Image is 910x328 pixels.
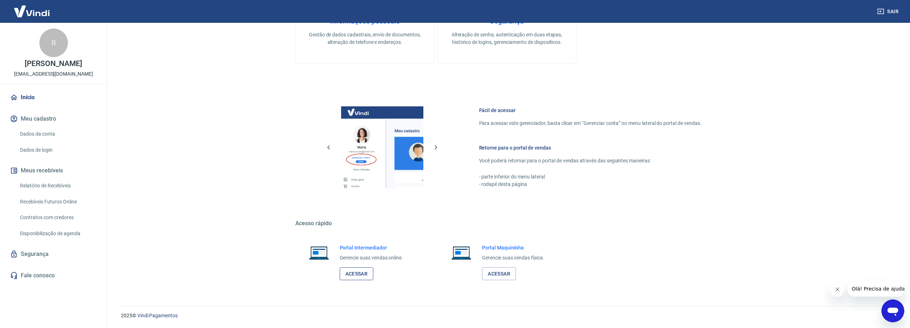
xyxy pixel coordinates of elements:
iframe: Fechar mensagem [830,282,845,297]
div: R [39,29,68,57]
iframe: Mensagem da empresa [847,281,904,297]
p: Alteração de senha, autenticação em duas etapas, histórico de logins, gerenciamento de dispositivos. [449,31,565,46]
p: - parte inferior do menu lateral [479,173,702,181]
p: Gestão de dados cadastrais, envio de documentos, alteração de telefone e endereços. [307,31,423,46]
iframe: Botão para abrir a janela de mensagens [881,299,904,322]
p: Gerencie suas vendas física. [482,254,544,262]
img: Imagem de um notebook aberto [446,244,476,261]
img: Vindi [9,0,55,22]
p: Para acessar este gerenciador, basta clicar em “Gerenciar conta” no menu lateral do portal de ven... [479,120,702,127]
a: Segurança [9,246,98,262]
a: Recebíveis Futuros Online [17,195,98,209]
a: Disponibilização de agenda [17,226,98,241]
a: Contratos com credores [17,210,98,225]
a: Dados de login [17,143,98,157]
a: Dados da conta [17,127,98,141]
img: Imagem de um notebook aberto [304,244,334,261]
h6: Retorne para o portal de vendas [479,144,702,151]
a: Início [9,90,98,105]
p: [EMAIL_ADDRESS][DOMAIN_NAME] [14,70,93,78]
a: Vindi Pagamentos [137,313,178,318]
p: Gerencie suas vendas online. [340,254,403,262]
p: 2025 © [121,312,893,319]
p: [PERSON_NAME] [25,60,82,67]
p: Você poderá retornar para o portal de vendas através das seguintes maneiras: [479,157,702,165]
button: Meu cadastro [9,111,98,127]
button: Sair [876,5,901,18]
button: Meus recebíveis [9,163,98,178]
h5: Acesso rápido [295,220,719,227]
a: Relatório de Recebíveis [17,178,98,193]
a: Fale conosco [9,268,98,283]
h6: Fácil de acessar [479,107,702,114]
h6: Portal Maquininha [482,244,544,251]
a: Acessar [482,267,516,281]
img: Imagem da dashboard mostrando o botão de gerenciar conta na sidebar no lado esquerdo [341,106,423,188]
h6: Portal Intermediador [340,244,403,251]
span: Olá! Precisa de ajuda? [4,5,60,11]
a: Acessar [340,267,374,281]
p: - rodapé desta página [479,181,702,188]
